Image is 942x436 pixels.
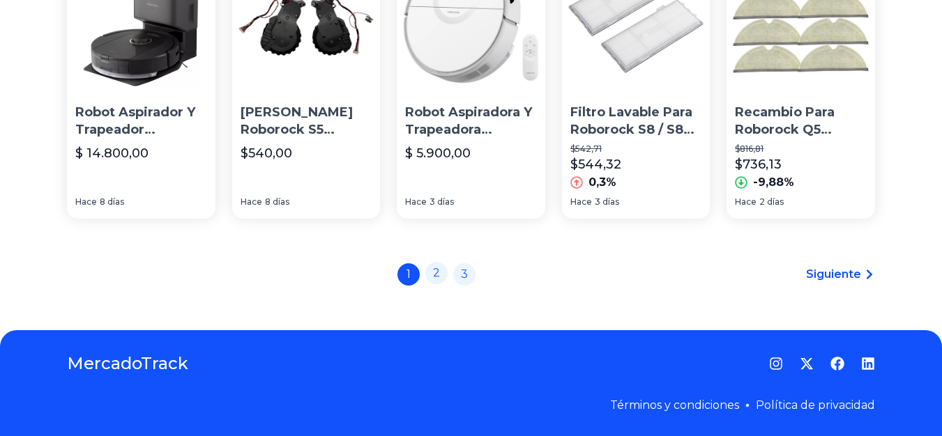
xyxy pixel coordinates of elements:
font: Hace [405,196,427,207]
font: $540,00 [241,146,292,161]
font: 8 días [100,196,124,207]
a: 2 [425,262,448,284]
font: Siguiente [806,267,861,281]
font: Filtro Lavable Para Roborock S8 / S8+ / S8 Pro Ultra / S7... [570,104,699,155]
a: Gorjeo [800,357,814,371]
font: 3 [461,267,468,281]
font: 3 días [595,196,619,207]
font: Hace [241,196,262,207]
a: Términos y condiciones [610,398,739,412]
font: $ 5.900,00 [405,146,471,161]
font: MercadoTrack [67,353,188,373]
font: $ 14.800,00 [75,146,149,161]
a: 3 [453,263,476,286]
a: LinkedIn [861,357,875,371]
a: Facebook [830,357,844,371]
font: -9,88% [753,176,794,189]
font: $544,32 [570,157,621,172]
a: Instagram [769,357,783,371]
font: 0,3% [588,176,616,189]
font: $736,13 [735,157,782,172]
font: $816,81 [735,143,764,154]
font: 2 [433,266,440,279]
font: 3 días [430,196,454,207]
font: 8 días [265,196,289,207]
a: Política de privacidad [756,398,875,412]
a: MercadoTrack [67,352,188,375]
font: 2 días [759,196,784,207]
font: [PERSON_NAME] Roborock S5 Max/s6 Pure/s6 Max E4/s4 Max/s7 Pro [241,104,371,171]
font: Robot Aspirador Y Trapeador Roborock Q5 Pro+, Con Capacidad [75,104,199,171]
font: Hace [75,196,97,207]
font: Recambio Para Roborock Q5 Pro/q5 Pro+/q5/q7/q7 ... [735,104,844,171]
font: Hace [570,196,592,207]
a: Siguiente [806,266,875,283]
font: Hace [735,196,757,207]
font: Robot Aspiradora Y Trapeadora Roborock E5 Wifi Y App [405,104,532,171]
font: $542,71 [570,143,602,154]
